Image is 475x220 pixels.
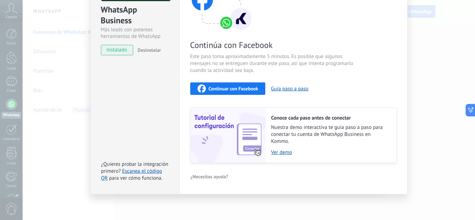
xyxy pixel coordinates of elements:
[101,45,133,55] span: instalado
[271,85,308,92] button: Guía paso a paso
[271,115,389,121] h2: Conoce cada paso antes de conectar
[191,174,228,179] span: ¿Necesitas ayuda?
[190,53,356,74] span: Este paso toma aproximadamente 5 minutos. Es posible que algunos mensajes no se entreguen durante...
[271,124,389,145] span: Nuestra demo interactiva te guía paso a paso para conectar tu cuenta de WhatsApp Business en Kommo.
[101,168,162,181] a: Escanea el código QR
[101,161,169,174] span: ¿Quieres probar la integración primero?
[135,45,161,55] button: Desinstalar
[271,149,389,156] a: Ver demo
[190,171,229,182] button: ¿Necesitas ayuda?
[101,4,169,26] div: WhatsApp Business
[138,47,161,53] span: Desinstalar
[190,82,266,95] button: Continuar con Facebook
[109,175,162,181] span: para ver cómo funciona.
[101,26,169,40] div: Más leads con potentes herramientas de WhatsApp
[190,40,356,50] span: Continúa con Facebook
[209,86,258,91] span: Continuar con Facebook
